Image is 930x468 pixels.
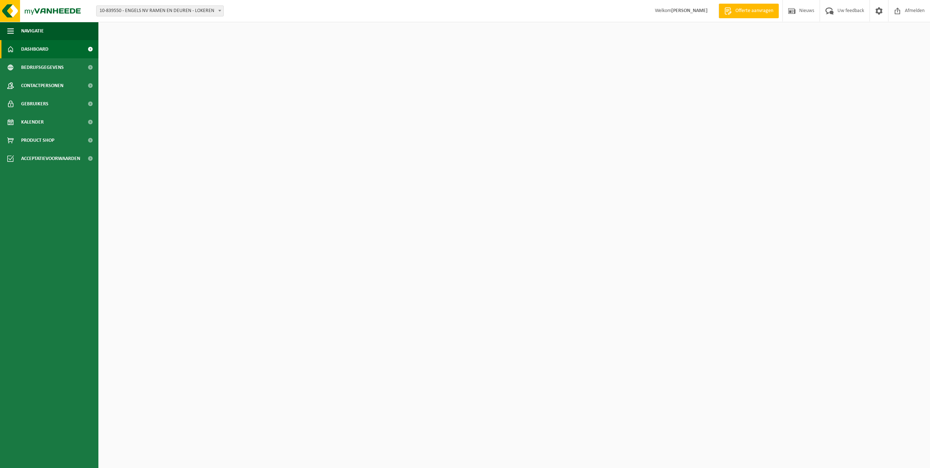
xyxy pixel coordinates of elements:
[719,4,779,18] a: Offerte aanvragen
[671,8,708,13] strong: [PERSON_NAME]
[96,5,224,16] span: 10-839550 - ENGELS NV RAMEN EN DEUREN - LOKEREN
[21,40,48,58] span: Dashboard
[21,113,44,131] span: Kalender
[21,149,80,168] span: Acceptatievoorwaarden
[21,58,64,77] span: Bedrijfsgegevens
[21,77,63,95] span: Contactpersonen
[21,131,54,149] span: Product Shop
[97,6,223,16] span: 10-839550 - ENGELS NV RAMEN EN DEUREN - LOKEREN
[21,22,44,40] span: Navigatie
[21,95,48,113] span: Gebruikers
[734,7,775,15] span: Offerte aanvragen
